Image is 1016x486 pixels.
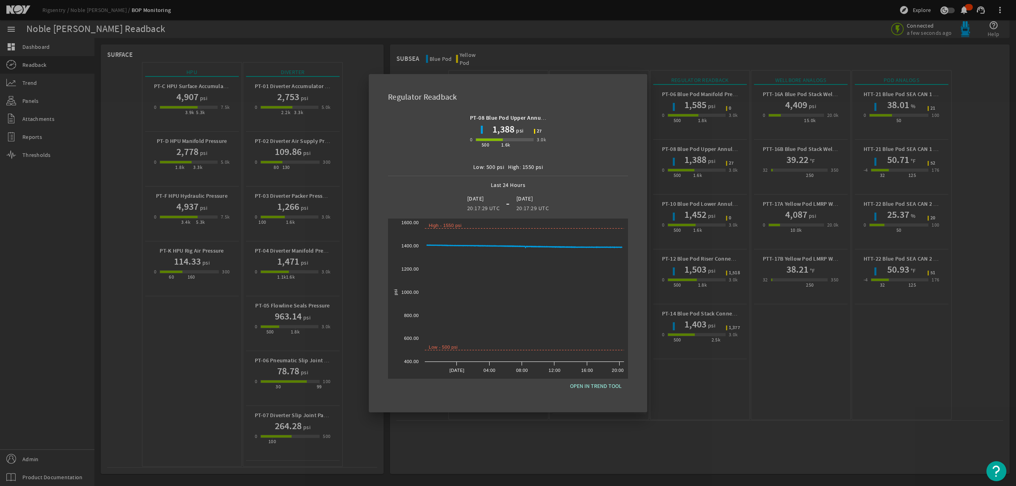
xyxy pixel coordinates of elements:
[470,114,571,122] b: PT-08 Blue Pod Upper Annular Pressure
[986,461,1006,481] button: Open Resource Center
[537,129,542,134] span: 27
[429,345,458,349] text: Low - 500 psi
[549,368,561,373] text: 12:00
[378,84,638,107] div: Regulator Readback
[516,205,549,212] legacy-datetime-component: 20:17:29 UTC
[581,368,593,373] text: 16:00
[401,243,419,248] text: 1400.00
[501,141,510,149] div: 1.6k
[450,368,464,373] text: [DATE]
[564,379,628,393] button: OPEN IN TREND TOOL
[487,176,530,190] span: Last 24 Hours
[484,368,496,373] text: 04:00
[570,381,622,391] span: OPEN IN TREND TOOL
[429,223,462,228] text: High - 1550 psi
[482,141,489,149] div: 500
[404,359,419,364] text: 400.00
[467,205,500,212] legacy-datetime-component: 20:17:29 UTC
[516,195,533,202] legacy-datetime-component: [DATE]
[473,162,504,172] div: Low: 500 psi
[393,289,398,295] text: psi
[470,136,472,144] div: 0
[516,368,528,373] text: 08:00
[612,368,624,373] text: 20:00
[537,136,546,144] div: 3.0k
[401,290,419,295] text: 1000.00
[404,336,419,341] text: 600.00
[467,195,484,202] legacy-datetime-component: [DATE]
[401,220,419,225] text: 1600.00
[401,267,419,271] text: 1200.00
[514,126,523,135] span: psi
[492,123,514,136] h1: 1,388
[404,313,419,318] text: 800.00
[503,199,513,208] div: -
[508,162,543,172] div: High: 1550 psi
